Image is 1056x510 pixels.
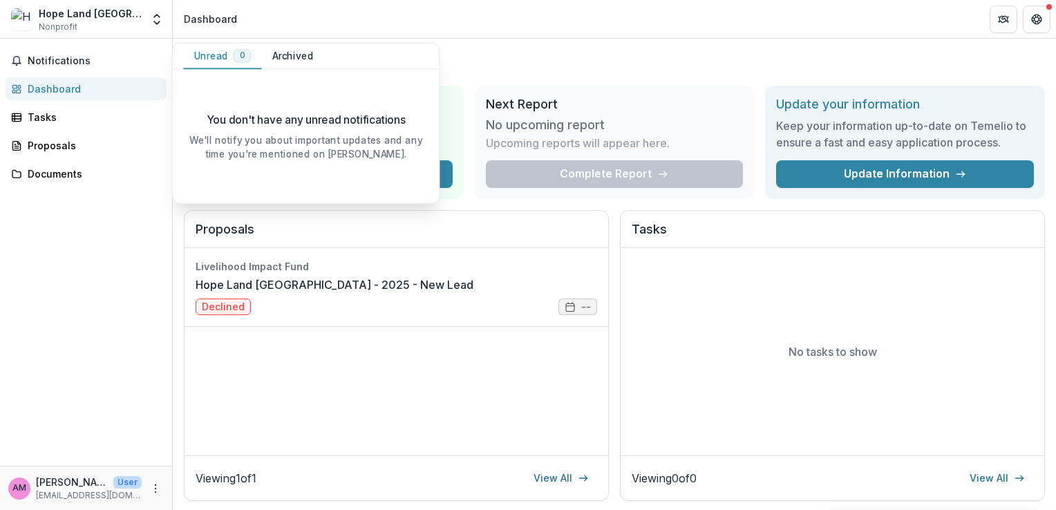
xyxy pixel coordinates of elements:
[39,21,77,33] span: Nonprofit
[113,476,142,489] p: User
[147,480,164,497] button: More
[6,106,167,129] a: Tasks
[183,44,261,70] button: Unread
[28,138,155,153] div: Proposals
[240,51,245,61] span: 0
[196,222,597,248] h2: Proposals
[6,77,167,100] a: Dashboard
[262,44,324,70] button: Archived
[1023,6,1050,33] button: Get Help
[776,117,1034,151] h3: Keep your information up-to-date on Temelio to ensure a fast and easy application process.
[776,160,1034,188] a: Update Information
[961,467,1033,489] a: View All
[525,467,597,489] a: View All
[486,97,744,112] h2: Next Report
[207,111,406,127] p: You don't have any unread notifications
[178,9,243,29] nav: breadcrumb
[11,8,33,30] img: Hope Land Congo
[36,475,108,489] p: [PERSON_NAME]
[184,50,1045,75] h1: Dashboard
[6,162,167,185] a: Documents
[184,12,237,26] div: Dashboard
[486,135,670,151] p: Upcoming reports will appear here.
[990,6,1017,33] button: Partners
[28,55,161,67] span: Notifications
[6,50,167,72] button: Notifications
[632,222,1033,248] h2: Tasks
[632,470,697,487] p: Viewing 0 of 0
[196,276,473,293] a: Hope Land [GEOGRAPHIC_DATA] - 2025 - New Lead
[12,484,26,493] div: Andre Moliro
[28,110,155,124] div: Tasks
[789,343,877,360] p: No tasks to show
[36,489,142,502] p: [EMAIL_ADDRESS][DOMAIN_NAME]
[147,6,167,33] button: Open entity switcher
[28,167,155,181] div: Documents
[486,117,605,133] h3: No upcoming report
[196,470,256,487] p: Viewing 1 of 1
[776,97,1034,112] h2: Update your information
[183,133,428,161] p: We'll notify you about important updates and any time you're mentioned on [PERSON_NAME].
[39,6,142,21] div: Hope Land [GEOGRAPHIC_DATA]
[6,134,167,157] a: Proposals
[28,82,155,96] div: Dashboard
